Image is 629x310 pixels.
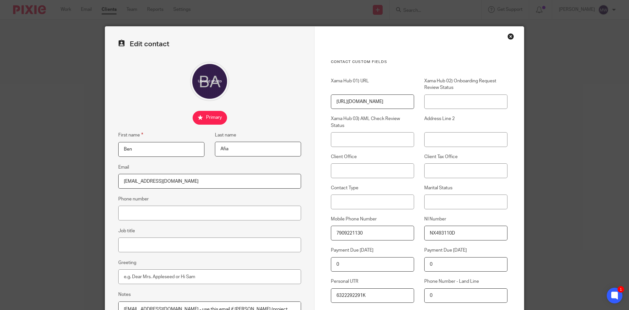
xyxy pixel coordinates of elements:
[331,59,507,65] h3: Contact Custom fields
[118,291,131,298] label: Notes
[424,78,507,91] label: Xama Hub 02) Onboarding Request Review Status
[331,78,414,91] label: Xama Hub 01) URL
[331,154,414,160] label: Client Office
[118,131,143,139] label: First name
[424,154,507,160] label: Client Tax Office
[331,185,414,191] label: Contact Type
[424,185,507,191] label: Marital Status
[331,247,414,254] label: Payment Due [DATE]
[331,115,414,129] label: Xama Hub 03) AML Check Review Status
[424,115,507,129] label: Address Line 2
[118,164,129,171] label: Email
[618,286,624,293] div: 1
[424,216,507,222] label: NI Number
[507,33,514,40] div: Close this dialog window
[118,269,301,284] input: e.g. Dear Mrs. Appleseed or Hi Sam
[424,278,507,285] label: Phone Number - Land Line
[118,40,301,49] h2: Edit contact
[331,278,414,285] label: Personal UTR
[215,132,236,138] label: Last name
[118,259,136,266] label: Greeting
[424,247,507,254] label: Payment Due [DATE]
[118,196,149,202] label: Phone number
[331,216,414,222] label: Mobile Phone Number
[118,228,135,234] label: Job title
